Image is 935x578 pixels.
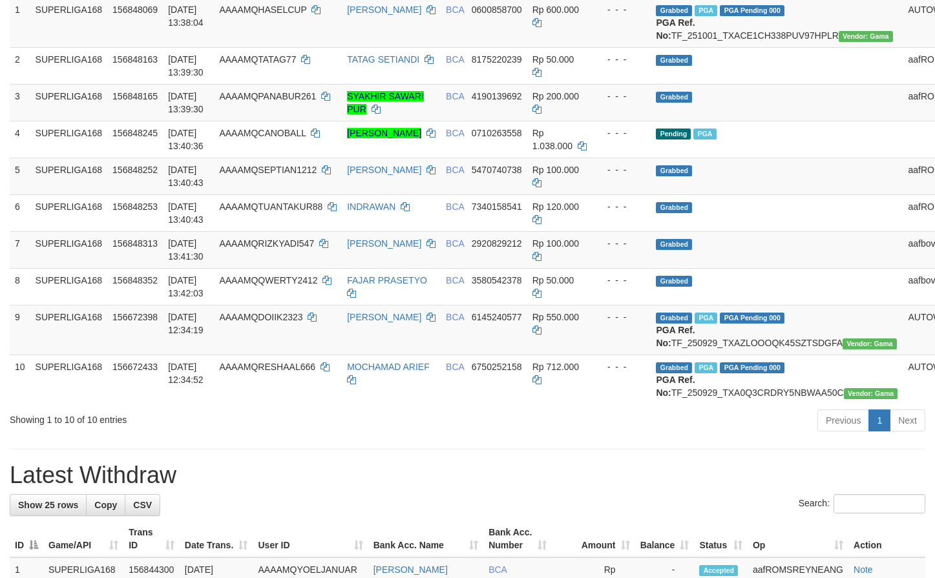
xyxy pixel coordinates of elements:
[30,194,108,231] td: SUPERLIGA168
[219,275,317,285] span: AAAAMQQWERTY2412
[446,362,464,372] span: BCA
[656,313,692,324] span: Grabbed
[446,275,464,285] span: BCA
[748,521,848,557] th: Op: activate to sort column ascending
[347,201,395,212] a: INDRAWAN
[446,312,464,322] span: BCA
[168,201,204,225] span: [DATE] 13:40:43
[219,91,316,101] span: AAAAMQPANABUR261
[86,494,125,516] a: Copy
[168,91,204,114] span: [DATE] 13:39:30
[168,362,204,385] span: [DATE] 12:34:52
[839,31,893,42] span: Vendor URL: https://trx31.1velocity.biz
[112,91,158,101] span: 156848165
[219,128,306,138] span: AAAAMQCANOBALL
[844,388,898,399] span: Vendor URL: https://trx31.1velocity.biz
[868,409,890,431] a: 1
[10,494,87,516] a: Show 25 rows
[30,268,108,305] td: SUPERLIGA168
[532,275,574,285] span: Rp 50.000
[597,311,646,324] div: - - -
[532,238,579,249] span: Rp 100.000
[720,362,784,373] span: PGA Pending
[483,521,552,557] th: Bank Acc. Number: activate to sort column ascending
[532,312,579,322] span: Rp 550.000
[656,92,692,103] span: Grabbed
[347,362,430,372] a: MOCHAMAD ARIEF
[347,165,421,175] a: [PERSON_NAME]
[168,54,204,77] span: [DATE] 13:39:30
[834,494,925,513] input: Search:
[30,121,108,158] td: SUPERLIGA168
[694,521,748,557] th: Status: activate to sort column ascending
[10,84,30,121] td: 3
[112,362,158,372] span: 156672433
[532,201,579,212] span: Rp 120.000
[180,521,253,557] th: Date Trans.: activate to sort column ascending
[10,231,30,268] td: 7
[168,312,204,335] span: [DATE] 12:34:19
[799,494,925,513] label: Search:
[368,521,483,557] th: Bank Acc. Name: activate to sort column ascending
[253,521,368,557] th: User ID: activate to sort column ascending
[446,238,464,249] span: BCA
[10,355,30,404] td: 10
[656,362,692,373] span: Grabbed
[168,128,204,151] span: [DATE] 13:40:36
[656,375,695,398] b: PGA Ref. No:
[854,564,873,575] a: Note
[10,305,30,355] td: 9
[112,165,158,175] span: 156848252
[168,238,204,262] span: [DATE] 13:41:30
[219,201,322,212] span: AAAAMQTUANTAKUR88
[347,128,421,138] a: [PERSON_NAME]
[446,201,464,212] span: BCA
[10,462,925,488] h1: Latest Withdraw
[597,274,646,287] div: - - -
[10,521,43,557] th: ID: activate to sort column descending
[168,165,204,188] span: [DATE] 13:40:43
[43,521,123,557] th: Game/API: activate to sort column ascending
[446,5,464,15] span: BCA
[472,5,522,15] span: Copy 0600858700 to clipboard
[693,129,716,139] span: Marked by aafsoycanthlai
[597,200,646,213] div: - - -
[112,128,158,138] span: 156848245
[347,238,421,249] a: [PERSON_NAME]
[10,268,30,305] td: 8
[720,313,784,324] span: PGA Pending
[489,564,507,575] span: BCA
[472,201,522,212] span: Copy 7340158541 to clipboard
[446,54,464,65] span: BCA
[472,128,522,138] span: Copy 0710263558 to clipboard
[651,305,903,355] td: TF_250929_TXAZLOOOQK45SZTSDGFA
[597,90,646,103] div: - - -
[656,17,695,41] b: PGA Ref. No:
[656,276,692,287] span: Grabbed
[219,54,296,65] span: AAAAMQTATAG77
[347,91,424,114] a: SYAKHIR SAWARI PUR
[843,338,897,349] span: Vendor URL: https://trx31.1velocity.biz
[695,362,717,373] span: Marked by aafsoycanthlai
[532,165,579,175] span: Rp 100.000
[168,5,204,28] span: [DATE] 13:38:04
[472,362,522,372] span: Copy 6750252158 to clipboard
[112,201,158,212] span: 156848253
[597,237,646,250] div: - - -
[30,305,108,355] td: SUPERLIGA168
[123,521,180,557] th: Trans ID: activate to sort column ascending
[347,54,419,65] a: TATAG SETIANDI
[597,360,646,373] div: - - -
[94,500,117,510] span: Copy
[10,121,30,158] td: 4
[656,55,692,66] span: Grabbed
[10,158,30,194] td: 5
[112,275,158,285] span: 156848352
[112,5,158,15] span: 156848069
[168,275,204,298] span: [DATE] 13:42:03
[347,312,421,322] a: [PERSON_NAME]
[10,47,30,84] td: 2
[10,408,380,426] div: Showing 1 to 10 of 10 entries
[597,53,646,66] div: - - -
[219,362,315,372] span: AAAAMQRESHAAL666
